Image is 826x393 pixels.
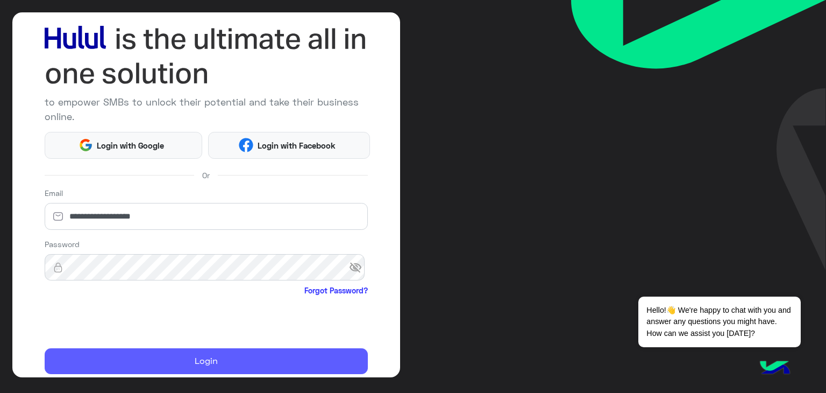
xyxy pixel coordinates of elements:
[45,238,80,250] label: Password
[349,258,368,277] span: visibility_off
[756,350,794,388] img: hulul-logo.png
[45,298,208,340] iframe: reCAPTCHA
[45,211,72,222] img: email
[45,348,368,374] button: Login
[45,95,368,124] p: to empower SMBs to unlock their potential and take their business online.
[208,132,370,159] button: Login with Facebook
[79,138,93,152] img: Google
[638,297,800,347] span: Hello!👋 We're happy to chat with you and answer any questions you might have. How can we assist y...
[239,138,253,152] img: Facebook
[202,170,210,181] span: Or
[304,285,368,296] a: Forgot Password?
[253,139,339,152] span: Login with Facebook
[45,262,72,273] img: lock
[45,132,202,159] button: Login with Google
[93,139,168,152] span: Login with Google
[45,22,368,91] img: hululLoginTitle_EN.svg
[45,187,63,199] label: Email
